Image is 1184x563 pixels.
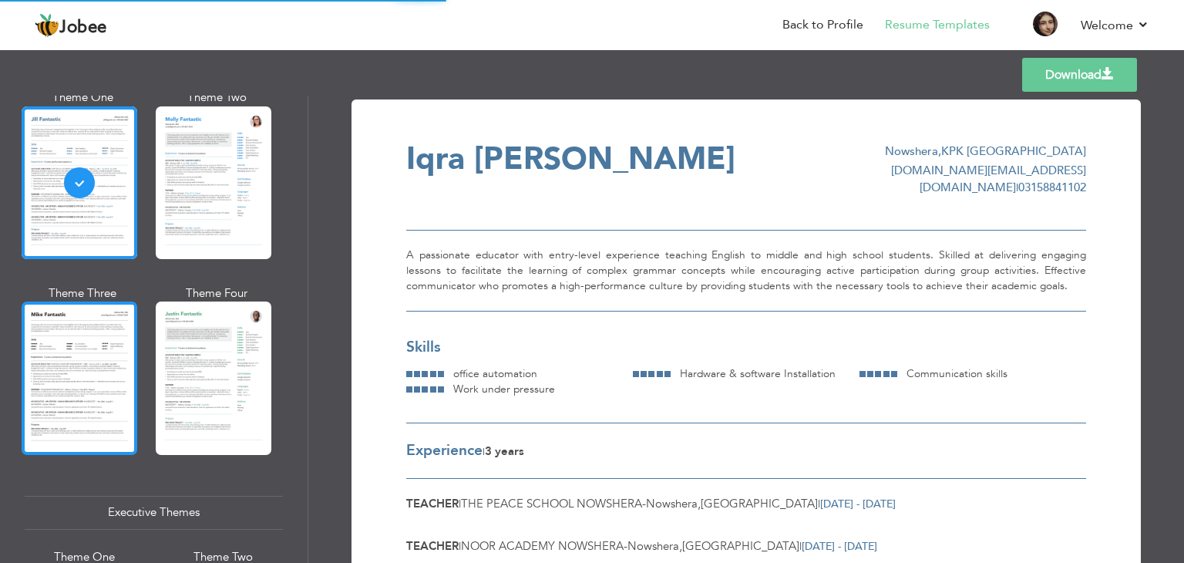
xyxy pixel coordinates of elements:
[891,163,1086,194] span: [DOMAIN_NAME][EMAIL_ADDRESS][DOMAIN_NAME]
[406,440,483,460] span: Experience
[459,496,461,511] span: |
[1018,180,1086,195] span: 03158841102
[642,496,646,511] span: -
[680,366,836,381] span: Hardware & software Installation
[1033,12,1058,36] img: Profile Img
[159,89,274,106] div: Theme Two
[35,13,59,38] img: jobee.io
[627,538,679,554] span: Nowshera
[624,538,627,554] span: -
[701,496,818,511] span: [GEOGRAPHIC_DATA]
[406,230,1086,311] div: A passionate educator with entry-level experience teaching English to middle and high school stud...
[461,496,642,511] span: The Peace School Nowshera
[799,538,802,554] span: |
[1081,16,1149,35] a: Welcome
[698,496,701,511] span: ,
[646,496,698,511] span: Nowshera
[679,538,682,554] span: ,
[1016,180,1018,195] span: |
[406,337,1086,358] div: Skills
[885,143,1086,159] span: Nowshera KPK [GEOGRAPHIC_DATA]
[483,444,485,459] span: |
[25,285,140,302] div: Theme Three
[25,496,283,529] div: Executive Themes
[406,538,459,554] span: Teacher
[453,382,555,396] span: Work under pressure
[459,538,461,554] span: |
[406,137,735,180] span: Iqra [PERSON_NAME]
[820,497,896,511] span: [DATE] - [DATE]
[59,19,107,36] span: Jobee
[782,16,863,34] a: Back to Profile
[885,16,990,34] a: Resume Templates
[159,285,274,302] div: Theme Four
[802,539,877,554] span: [DATE] - [DATE]
[406,496,459,511] span: Teacher
[461,538,624,554] span: Noor Academy nowshera
[25,89,140,106] div: Theme One
[485,443,524,459] span: 3 Years
[938,143,941,159] span: ,
[453,366,537,381] span: office automation
[906,366,1007,381] span: Communication skills
[682,538,799,554] span: [GEOGRAPHIC_DATA]
[1022,58,1137,92] a: Download
[818,496,820,511] span: |
[35,13,107,38] a: Jobee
